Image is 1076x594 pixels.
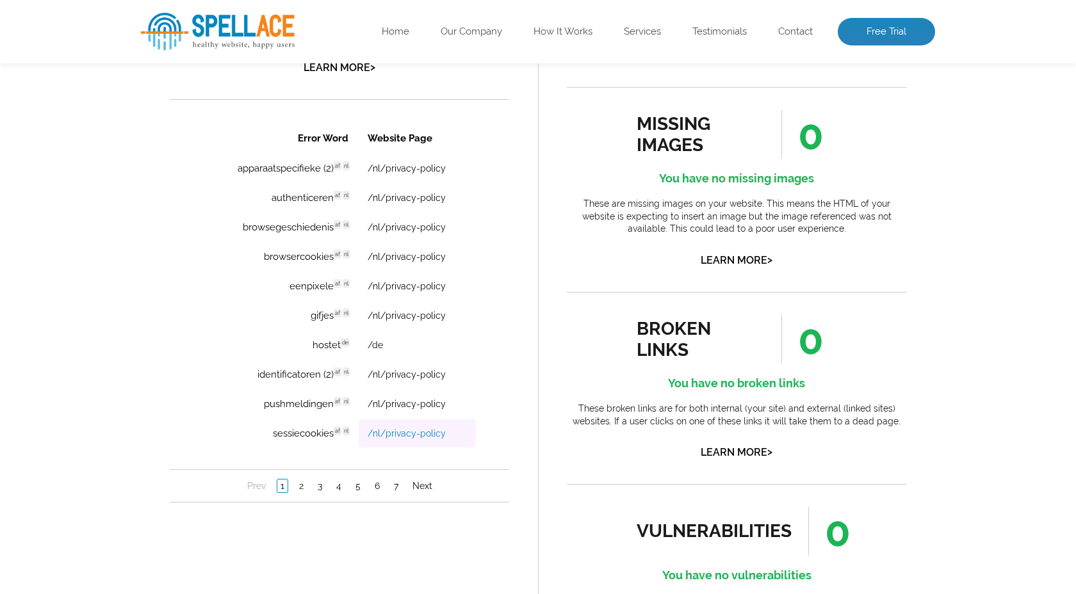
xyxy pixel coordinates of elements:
[173,245,180,254] span: nl
[637,520,792,542] div: vulnerabilities
[33,238,188,266] td: identificatoren (2)
[198,159,276,169] a: /nl/privacy-policy
[198,277,276,287] a: /nl/privacy-policy
[441,26,502,38] a: Our Company
[173,39,180,48] span: nl
[171,216,180,225] span: de
[33,91,188,119] td: browsegeschiedenis
[189,1,306,31] th: Website Page
[198,70,276,81] a: /nl/privacy-policy
[145,357,156,370] a: 3
[173,68,180,77] span: nl
[701,446,772,458] a: Learn More>
[141,13,295,51] img: SpellAce
[163,357,175,370] a: 4
[183,357,194,370] a: 5
[33,297,188,325] td: sessiecookies
[240,357,266,370] a: Next
[624,26,661,38] a: Services
[164,186,172,195] span: af
[173,98,180,107] span: nl
[304,61,375,74] a: Learn More>
[767,251,772,269] span: >
[567,565,906,586] h4: You have no vulnerabilities
[781,110,824,159] span: 0
[198,41,276,51] a: /nl/privacy-policy
[221,357,232,370] a: 7
[567,403,906,428] p: These broken links are for both internal (your site) and external (linked sites) websites. If a u...
[173,127,180,136] span: nl
[126,357,137,370] a: 2
[202,357,213,370] a: 6
[173,304,180,313] span: nl
[382,26,409,38] a: Home
[838,18,935,46] a: Free Trial
[808,507,851,556] span: 0
[198,218,213,228] a: /de
[33,1,188,31] th: Error Word
[781,315,824,364] span: 0
[173,275,180,284] span: nl
[767,443,772,461] span: >
[33,268,188,296] td: pushmeldingen
[198,100,276,110] a: /nl/privacy-policy
[534,26,592,38] a: How It Works
[198,129,276,140] a: /nl/privacy-policy
[164,127,172,136] span: af
[164,68,172,77] span: af
[637,318,753,360] div: broken links
[33,32,188,60] td: apparaatspecifieke (2)
[173,157,180,166] span: nl
[164,275,172,284] span: af
[637,113,753,156] div: missing images
[198,247,276,257] a: /nl/privacy-policy
[164,157,172,166] span: af
[33,179,188,207] td: gifjes
[33,209,188,237] td: hostet
[692,26,747,38] a: Testimonials
[173,186,180,195] span: nl
[370,58,375,76] span: >
[164,245,172,254] span: af
[778,26,813,38] a: Contact
[198,306,276,316] a: /nl/privacy-policy
[164,98,172,107] span: af
[33,120,188,148] td: browsercookies
[164,39,172,48] span: af
[567,168,906,189] h4: You have no missing images
[33,150,188,178] td: eenpixele
[164,304,172,313] span: af
[33,61,188,90] td: authenticeren
[701,254,772,266] a: Learn More>
[198,188,276,198] a: /nl/privacy-policy
[107,357,118,371] a: 1
[567,373,906,394] h4: You have no broken links
[567,198,906,236] p: These are missing images on your website. This means the HTML of your website is expecting to ins...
